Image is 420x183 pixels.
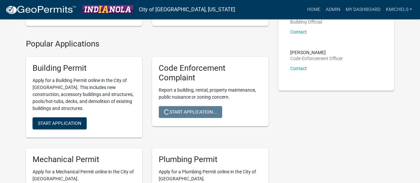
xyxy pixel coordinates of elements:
[33,155,135,164] h5: Mechanical Permit
[383,3,415,16] a: KMichels
[290,20,326,24] p: Building Official
[304,3,323,16] a: Home
[33,168,135,182] p: Apply for a Mechanical Permit online in the City of [GEOGRAPHIC_DATA].
[290,29,307,35] a: Contact
[159,63,262,83] h5: Code Enforcement Complaint
[164,109,217,114] span: Start Application...
[82,5,133,14] img: City of Indianola, Iowa
[33,117,87,129] button: Start Application
[290,50,343,55] p: [PERSON_NAME]
[290,56,343,61] p: Code Enforcement Officer
[290,66,307,71] a: Contact
[33,63,135,73] h5: Building Permit
[33,77,135,112] p: Apply for a Building Permit online in the City of [GEOGRAPHIC_DATA]. This includes new constructi...
[343,3,383,16] a: My Dashboard
[159,87,262,101] p: Report a building, rental, property maintenance, public nuisance or zoning concern.
[38,121,81,126] span: Start Application
[323,3,343,16] a: Admin
[159,168,262,182] p: Apply for a Plumbing Permit online in the City of [GEOGRAPHIC_DATA].
[159,106,222,118] button: Start Application...
[139,4,235,15] a: City of [GEOGRAPHIC_DATA], [US_STATE]
[26,39,268,49] h4: Popular Applications
[159,155,262,164] h5: Plumbing Permit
